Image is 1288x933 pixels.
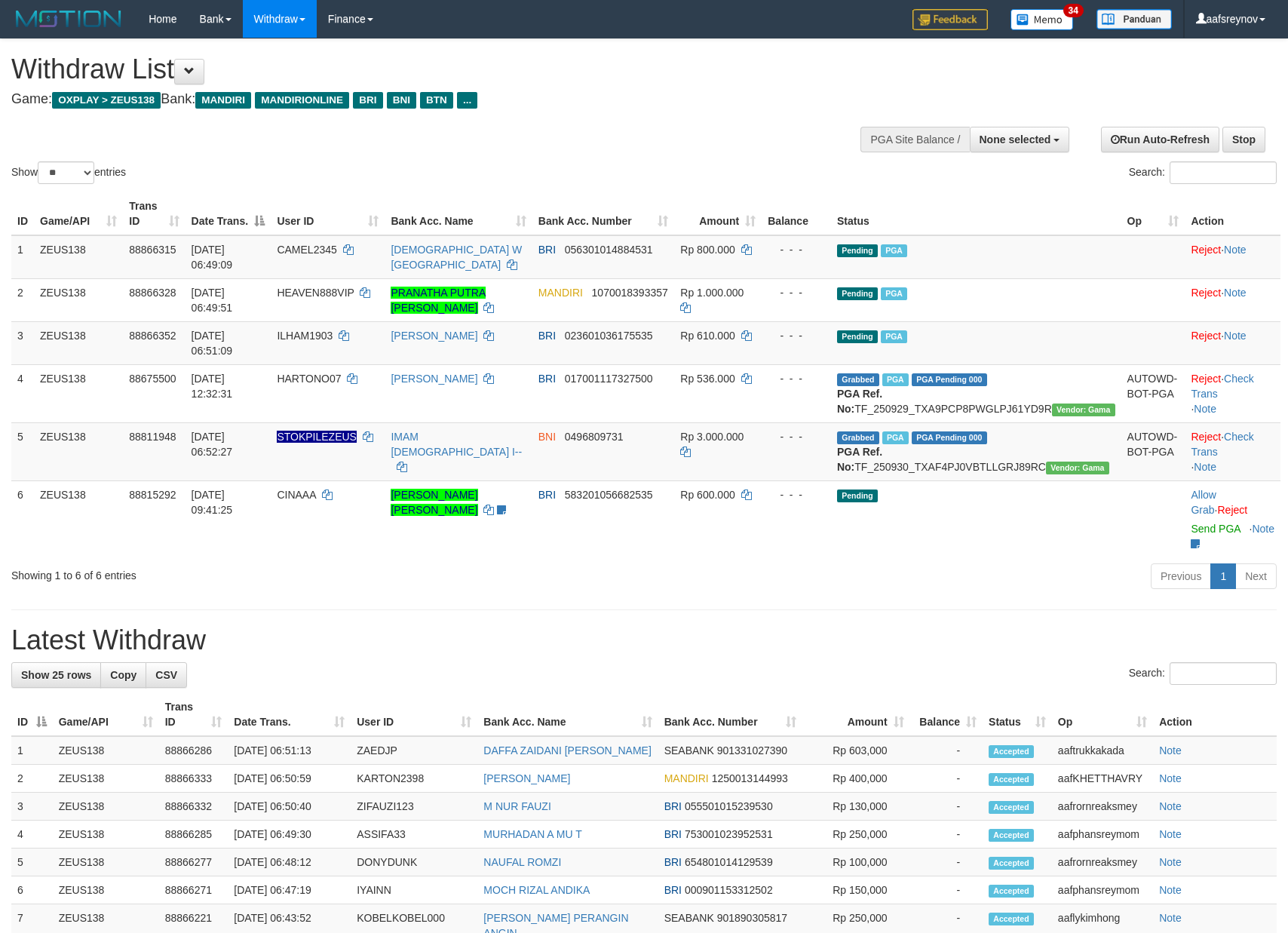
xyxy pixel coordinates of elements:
span: BRI [538,330,556,342]
span: Accepted [989,801,1034,814]
span: Copy 1070018393357 to clipboard [592,287,668,299]
a: [PERSON_NAME] [483,772,570,784]
div: - - - [768,285,825,300]
td: ZEUS138 [53,765,159,793]
span: Copy 056301014884531 to clipboard [565,244,653,256]
td: 88866285 [159,821,228,849]
span: Pending [837,244,878,257]
span: Accepted [989,829,1034,842]
span: HEAVEN888VIP [277,287,354,299]
a: CSV [146,662,187,688]
a: Show 25 rows [11,662,101,688]
span: CSV [155,669,177,681]
td: ASSIFA33 [351,821,477,849]
th: Bank Acc. Number: activate to sort column ascending [658,693,803,736]
span: BRI [664,828,682,840]
th: Balance: activate to sort column ascending [910,693,983,736]
td: aafphansreymom [1052,876,1153,904]
span: MANDIRI [195,92,251,109]
th: Game/API: activate to sort column ascending [53,693,159,736]
td: · · [1185,364,1280,422]
td: ZEUS138 [34,235,123,279]
td: 88866271 [159,876,228,904]
img: panduan.png [1096,9,1172,29]
td: - [910,821,983,849]
td: 5 [11,422,34,480]
td: 6 [11,480,34,557]
th: User ID: activate to sort column ascending [271,192,385,235]
a: Note [1159,772,1182,784]
a: Note [1159,856,1182,868]
a: [PERSON_NAME] [PERSON_NAME] [391,489,477,516]
td: Rp 250,000 [802,821,909,849]
span: 34 [1063,4,1084,17]
span: Rp 800.000 [680,244,734,256]
span: BRI [538,244,556,256]
span: Marked by aaftrukkakada [882,373,909,386]
input: Search: [1170,662,1277,685]
span: Accepted [989,745,1034,758]
span: Accepted [989,857,1034,870]
th: Bank Acc. Name: activate to sort column ascending [477,693,658,736]
th: Balance [762,192,831,235]
td: 1 [11,235,34,279]
div: PGA Site Balance / [860,127,969,152]
td: 4 [11,364,34,422]
span: Grabbed [837,431,879,444]
a: Note [1224,287,1247,299]
th: Bank Acc. Name: activate to sort column ascending [385,192,532,235]
th: Action [1185,192,1280,235]
td: [DATE] 06:48:12 [228,849,351,876]
td: AUTOWD-BOT-PGA [1121,364,1185,422]
span: Rp 1.000.000 [680,287,744,299]
span: BRI [353,92,382,109]
td: AUTOWD-BOT-PGA [1121,422,1185,480]
span: 88675500 [129,373,176,385]
td: ZEUS138 [53,821,159,849]
span: SEABANK [664,744,714,757]
td: · [1185,278,1280,321]
a: Check Trans [1191,373,1253,400]
span: · [1191,489,1217,516]
span: Accepted [989,913,1034,925]
span: [DATE] 12:32:31 [192,373,233,400]
td: Rp 100,000 [802,849,909,876]
td: IYAINN [351,876,477,904]
span: CINAAA [277,489,315,501]
a: [DEMOGRAPHIC_DATA] W [GEOGRAPHIC_DATA] [391,244,522,271]
td: [DATE] 06:47:19 [228,876,351,904]
th: Date Trans.: activate to sort column ascending [228,693,351,736]
span: 88866315 [129,244,176,256]
span: BRI [664,800,682,812]
span: Copy [110,669,136,681]
img: Button%20Memo.svg [1010,9,1074,30]
td: ZEUS138 [53,876,159,904]
td: - [910,765,983,793]
a: Note [1159,884,1182,896]
div: - - - [768,371,825,386]
td: 3 [11,321,34,364]
td: 2 [11,765,53,793]
td: ZEUS138 [34,321,123,364]
a: Reject [1217,504,1247,516]
span: [DATE] 06:49:51 [192,287,233,314]
a: Send PGA [1191,523,1240,535]
td: 5 [11,849,53,876]
span: Copy 000901153312502 to clipboard [685,884,773,896]
span: Show 25 rows [21,669,91,681]
span: Nama rekening ada tanda titik/strip, harap diedit [277,431,357,443]
td: ZEUS138 [53,736,159,765]
span: BTN [420,92,453,109]
span: Marked by aafsreyleap [882,431,909,444]
a: MOCH RIZAL ANDIKA [483,884,590,896]
td: DONYDUNK [351,849,477,876]
span: MANDIRI [538,287,583,299]
td: aafrornreaksmey [1052,793,1153,821]
a: M NUR FAUZI [483,800,550,812]
a: Note [1159,744,1182,757]
td: [DATE] 06:51:13 [228,736,351,765]
b: PGA Ref. No: [837,446,882,473]
span: Copy 654801014129539 to clipboard [685,856,773,868]
td: - [910,849,983,876]
span: SEABANK [664,912,714,924]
